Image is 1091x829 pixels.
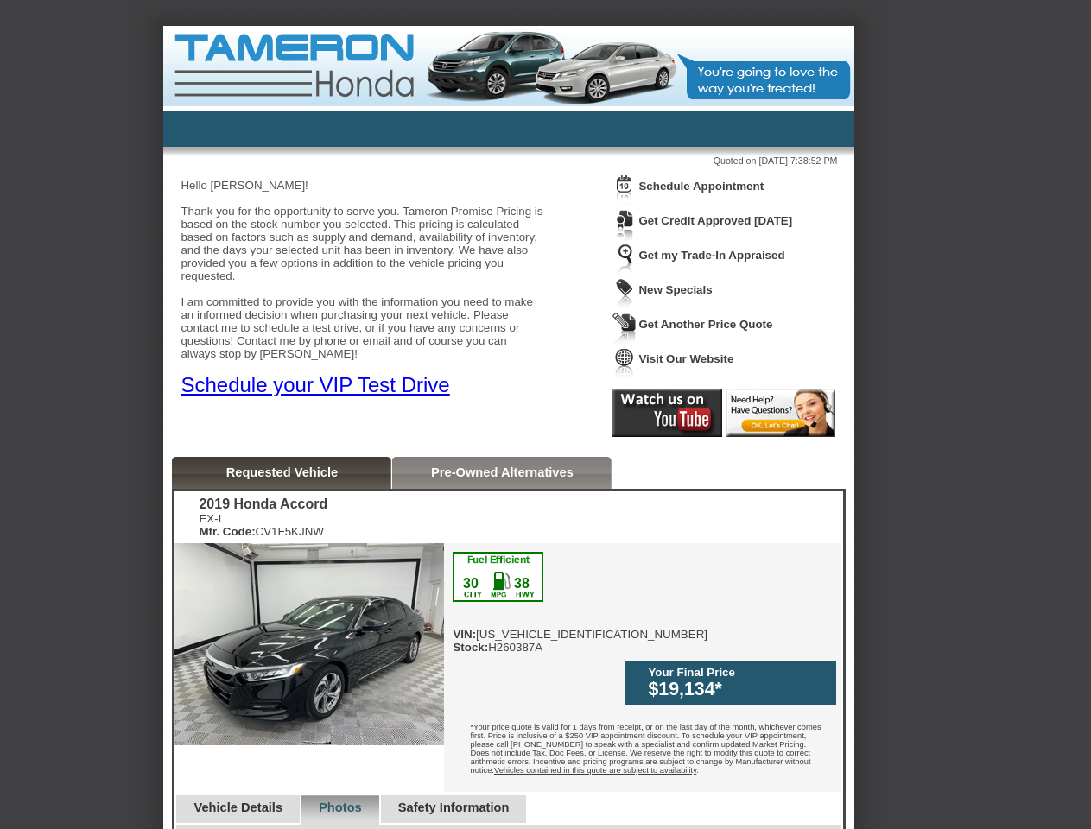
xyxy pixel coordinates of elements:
[444,710,841,792] div: *Your price quote is valid for 1 days from receipt, or on the last day of the month, whichever co...
[193,801,282,814] a: Vehicle Details
[453,641,488,654] b: Stock:
[612,278,637,310] img: Icon_WeeklySpecials.png
[612,389,722,437] img: Icon_Youtube2.png
[612,244,637,275] img: Icon_TradeInAppraisal.png
[226,465,339,479] a: Requested Vehicle
[453,552,707,654] div: [US_VEHICLE_IDENTIFICATION_NUMBER] H260387A
[461,576,479,592] div: 30
[431,465,574,479] a: Pre-Owned Alternatives
[612,347,637,379] img: Icon_VisitWebsite.png
[174,543,444,745] img: 2019 Honda Accord
[612,174,637,206] img: Icon_ScheduleAppointment.png
[638,214,792,227] a: Get Credit Approved [DATE]
[638,180,764,193] a: Schedule Appointment
[181,166,543,397] div: Hello [PERSON_NAME]! Thank you for the opportunity to serve you. Tameron Promise Pricing is based...
[453,628,476,641] b: VIN:
[648,679,828,700] div: $19,134*
[398,801,510,814] a: Safety Information
[199,512,327,538] div: EX-L CV1F5KJNW
[638,318,772,331] a: Get Another Price Quote
[638,283,712,296] a: New Specials
[612,209,637,241] img: Icon_CreditApproval.png
[648,666,828,679] div: Your Final Price
[181,373,449,396] a: Schedule your VIP Test Drive
[638,352,733,365] a: Visit Our Website
[319,801,362,814] a: Photos
[199,525,255,538] b: Mfr. Code:
[638,249,784,262] a: Get my Trade-In Appraised
[512,576,530,592] div: 38
[612,313,637,345] img: Icon_GetQuote.png
[181,155,837,166] div: Quoted on [DATE] 7:38:52 PM
[726,389,835,437] img: Icon_LiveChat2.png
[199,497,327,512] div: 2019 Honda Accord
[494,766,696,775] u: Vehicles contained in this quote are subject to availability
